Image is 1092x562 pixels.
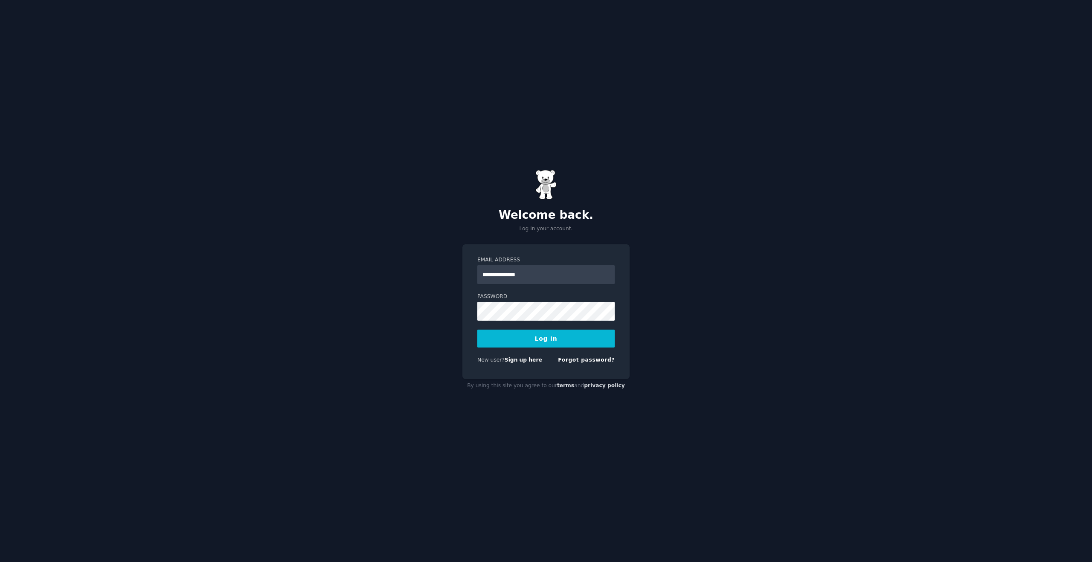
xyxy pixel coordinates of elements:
button: Log In [477,330,615,348]
img: Gummy Bear [535,170,557,200]
div: By using this site you agree to our and [462,379,630,393]
label: Password [477,293,615,301]
span: New user? [477,357,505,363]
h2: Welcome back. [462,209,630,222]
label: Email Address [477,256,615,264]
a: Sign up here [505,357,542,363]
a: Forgot password? [558,357,615,363]
p: Log in your account. [462,225,630,233]
a: terms [557,382,574,388]
a: privacy policy [584,382,625,388]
